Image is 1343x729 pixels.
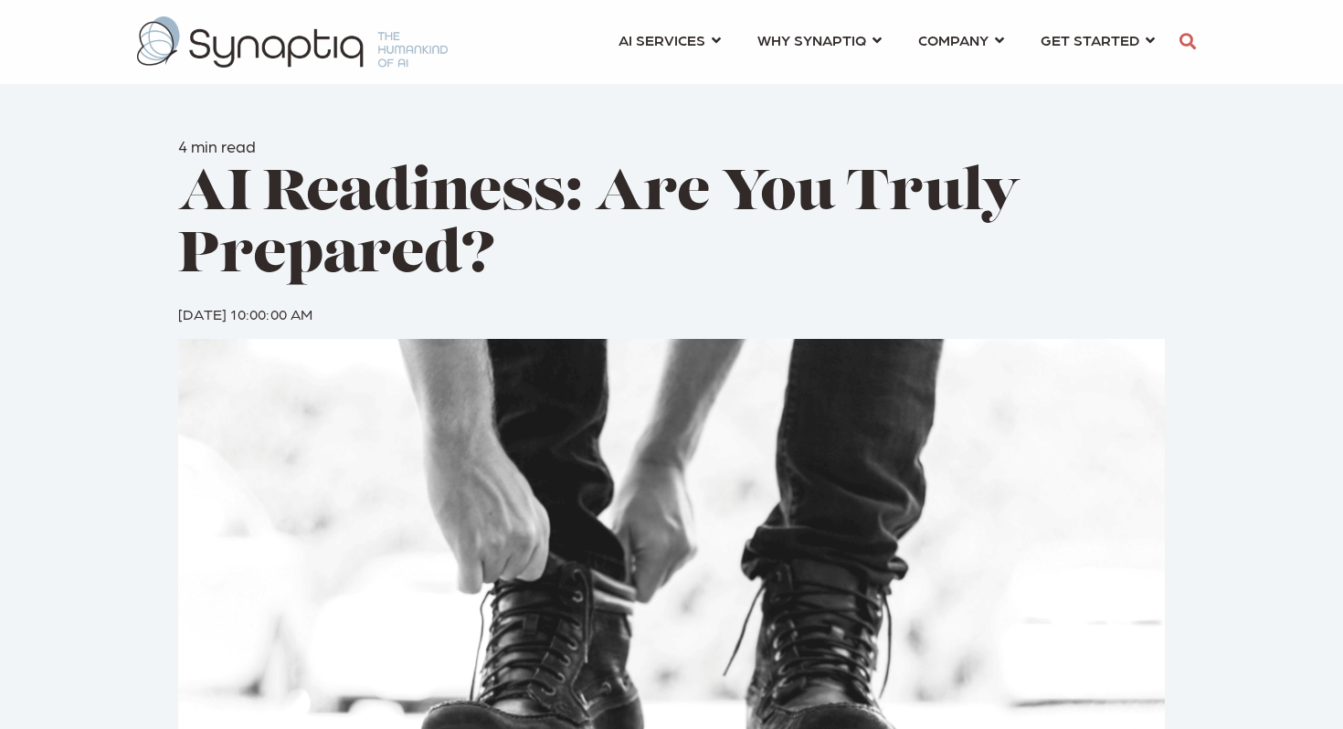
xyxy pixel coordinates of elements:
[619,23,721,57] a: AI SERVICES
[918,27,989,52] span: COMPANY
[178,166,1020,286] span: AI Readiness: Are You Truly Prepared?
[178,136,1165,156] h6: 4 min read
[619,27,705,52] span: AI SERVICES
[600,9,1173,75] nav: menu
[178,304,313,322] span: [DATE] 10:00:00 AM
[1041,23,1155,57] a: GET STARTED
[918,23,1004,57] a: COMPANY
[757,23,882,57] a: WHY SYNAPTIQ
[137,16,448,68] img: synaptiq logo-2
[757,27,866,52] span: WHY SYNAPTIQ
[1041,27,1139,52] span: GET STARTED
